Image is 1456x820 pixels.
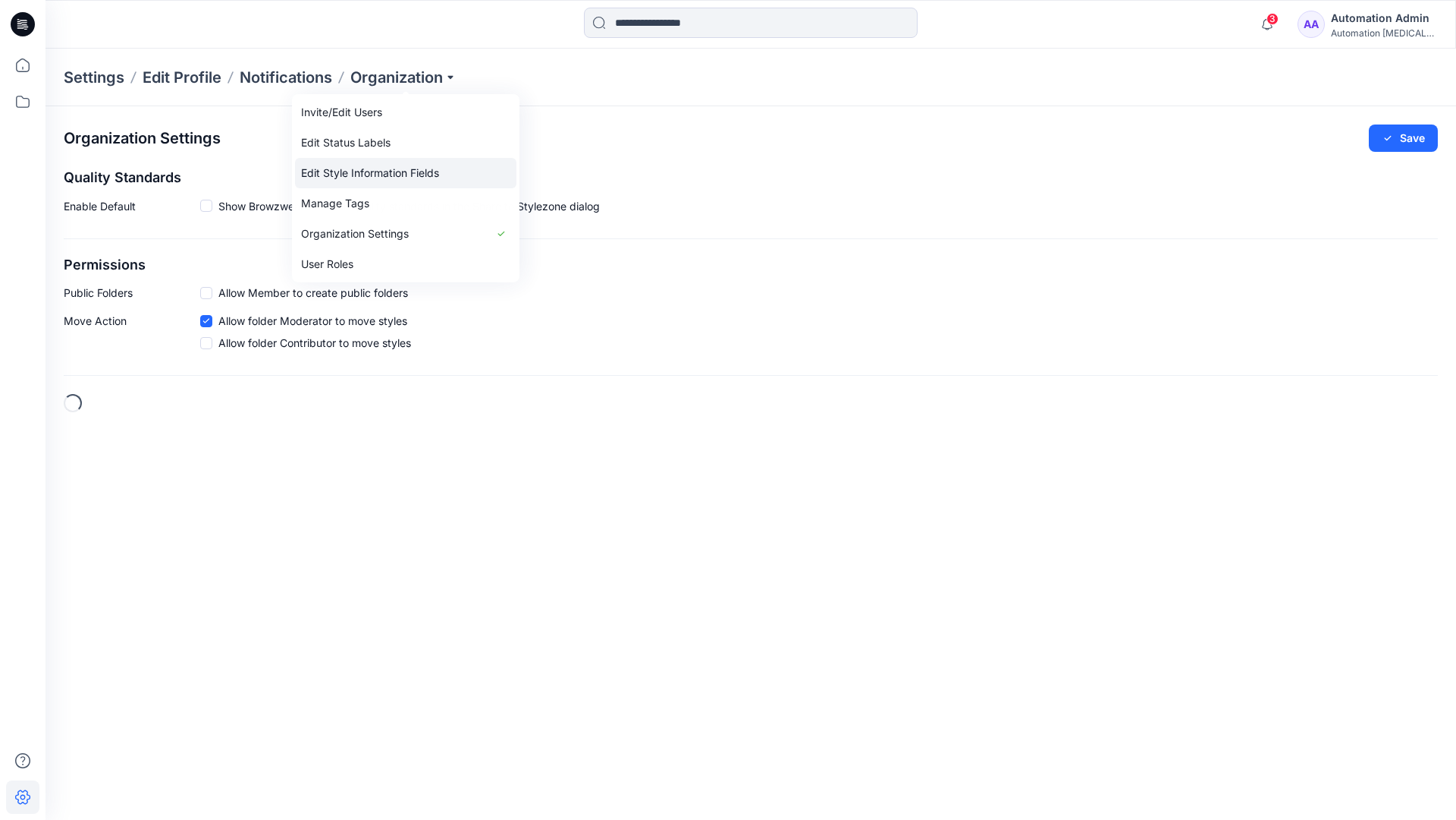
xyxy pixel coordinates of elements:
[295,128,516,158] a: Edit Status Labels
[1331,27,1437,39] div: Automation [MEDICAL_DATA]...
[218,335,411,351] span: Allow folder Contributor to move styles
[1369,125,1438,152] button: Save
[295,249,516,279] a: User Roles
[295,97,516,128] a: Invite/Edit Users
[295,188,516,219] a: Manage Tags
[64,198,200,220] p: Enable Default
[218,313,407,329] span: Allow folder Moderator to move styles
[64,313,200,357] p: Move Action
[64,67,124,88] p: Settings
[1331,9,1437,27] div: Automation Admin
[295,158,516,188] a: Edit Style Information Fields
[240,67,332,88] a: Notifications
[64,130,221,147] h2: Organization Settings
[143,67,221,88] a: Edit Profile
[218,198,600,214] span: Show Browzwear’s default quality standards in the Share to Stylezone dialog
[1298,11,1325,38] div: AA
[64,170,1438,186] h2: Quality Standards
[218,285,408,301] span: Allow Member to create public folders
[295,219,516,249] a: Organization Settings
[64,285,200,301] p: Public Folders
[1266,13,1279,25] span: 3
[64,257,1438,273] h2: Permissions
